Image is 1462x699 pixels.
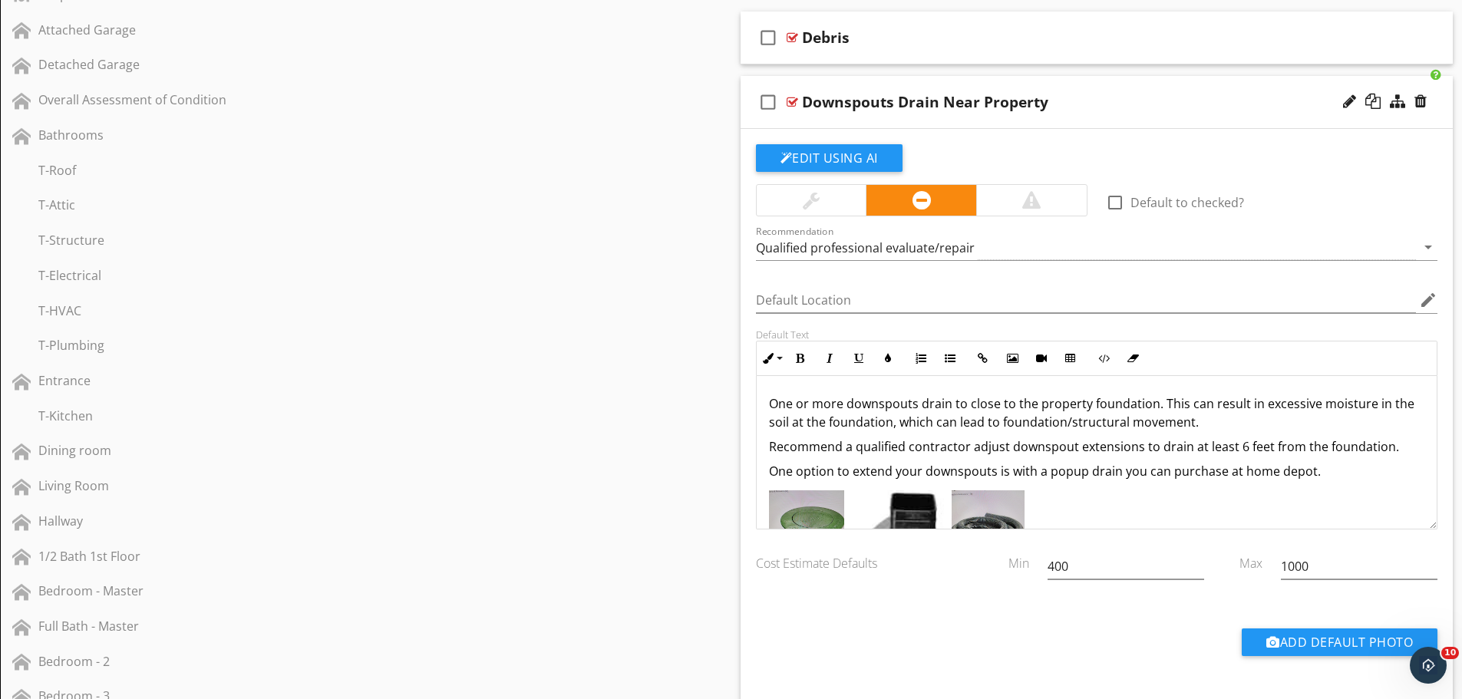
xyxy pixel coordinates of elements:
[756,19,781,56] i: check_box_outline_blank
[769,490,844,591] img: 20230721_121512.jpg
[38,266,292,285] div: T-Electrical
[848,490,948,590] img: black-advanced-drainage-systems-drainage-fittings-0465aa-64_100.jpg
[1410,647,1447,684] iframe: Intercom live chat
[38,302,292,320] div: T-HVAC
[757,344,786,373] button: Inline Style
[1130,195,1244,210] label: Default to checked?
[769,394,1425,431] p: One or more downspouts drain to close to the property foundation. This can result in excessive mo...
[952,490,1025,588] img: 20230721_121538.jpg
[38,336,292,354] div: T-Plumbing
[38,91,292,109] div: Overall Assessment of Condition
[1056,344,1085,373] button: Insert Table
[936,344,965,373] button: Unordered List
[802,93,1048,111] div: Downspouts Drain Near Property
[38,21,292,39] div: Attached Garage
[38,55,292,74] div: Detached Garage
[38,371,292,390] div: Entrance
[873,344,903,373] button: Colors
[802,28,850,47] div: Debris
[38,652,292,671] div: Bedroom - 2
[38,512,292,530] div: Hallway
[756,288,1417,313] input: Default Location
[1419,238,1437,256] i: arrow_drop_down
[1027,344,1056,373] button: Insert Video
[38,161,292,180] div: T-Roof
[38,582,292,600] div: Bedroom - Master
[1118,344,1147,373] button: Clear Formatting
[756,84,781,120] i: check_box_outline_blank
[980,542,1038,572] div: Min
[38,617,292,635] div: Full Bath - Master
[756,241,975,255] div: Qualified professional evaluate/repair
[756,328,1438,341] div: Default Text
[1089,344,1118,373] button: Code View
[1441,647,1459,659] span: 10
[756,144,903,172] button: Edit Using AI
[38,126,292,144] div: Bathrooms
[38,231,292,249] div: T-Structure
[38,407,292,425] div: T-Kitchen
[844,344,873,373] button: Underline (Ctrl+U)
[769,462,1425,480] p: One option to extend your downspouts is with a popup drain you can purchase at home depot.
[1242,628,1437,656] button: Add Default Photo
[38,196,292,214] div: T-Attic
[769,437,1425,456] p: Recommend a qualified contractor adjust downspout extensions to drain at least 6 feet from the fo...
[998,344,1027,373] button: Insert Image (Ctrl+P)
[815,344,844,373] button: Italic (Ctrl+I)
[38,441,292,460] div: Dining room
[1213,542,1272,572] div: Max
[38,476,292,495] div: Living Room
[786,344,815,373] button: Bold (Ctrl+B)
[969,344,998,373] button: Insert Link (Ctrl+K)
[747,542,980,572] div: Cost Estimate Defaults
[1419,291,1437,309] i: edit
[38,547,292,565] div: 1/2 Bath 1st Floor
[906,344,936,373] button: Ordered List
